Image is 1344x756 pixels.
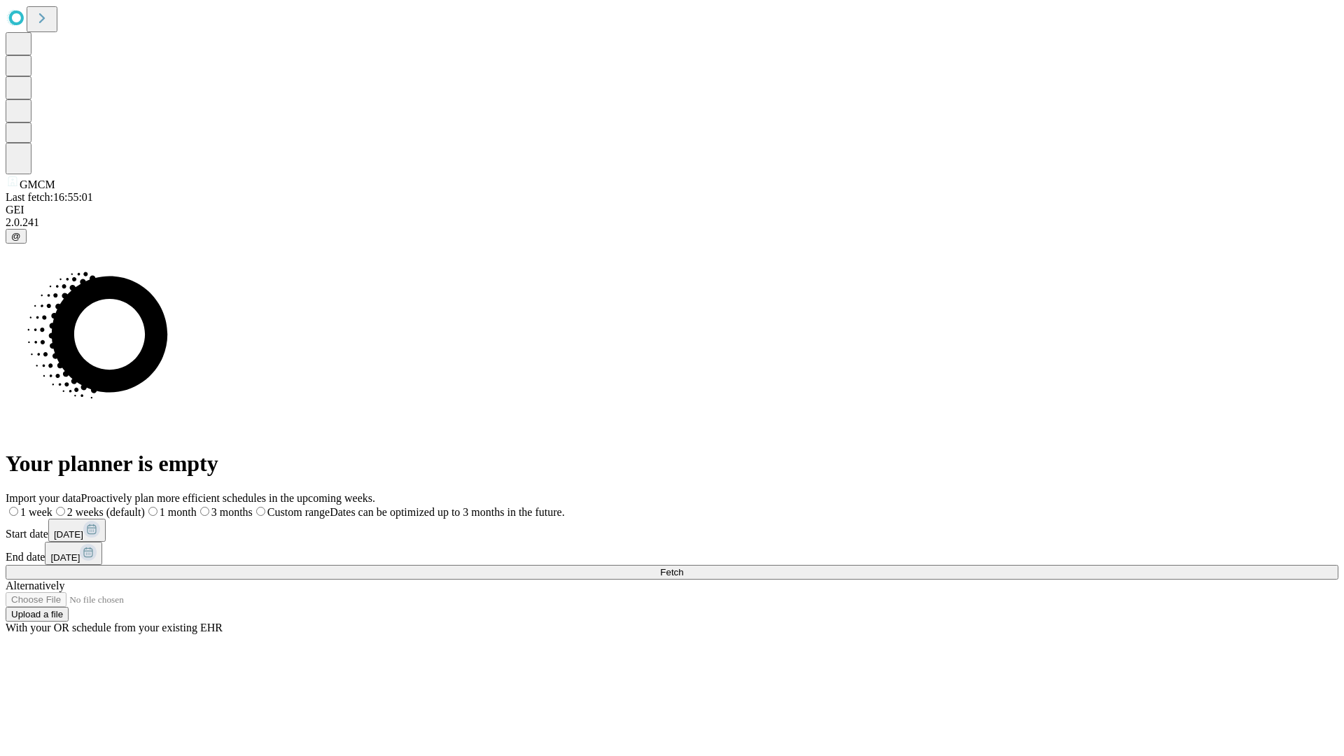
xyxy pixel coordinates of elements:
[45,542,102,565] button: [DATE]
[6,542,1338,565] div: End date
[9,507,18,516] input: 1 week
[211,506,253,518] span: 3 months
[330,506,564,518] span: Dates can be optimized up to 3 months in the future.
[267,506,330,518] span: Custom range
[48,519,106,542] button: [DATE]
[6,565,1338,580] button: Fetch
[6,622,223,633] span: With your OR schedule from your existing EHR
[200,507,209,516] input: 3 months
[6,191,93,203] span: Last fetch: 16:55:01
[81,492,375,504] span: Proactively plan more efficient schedules in the upcoming weeks.
[67,506,145,518] span: 2 weeks (default)
[660,567,683,577] span: Fetch
[6,607,69,622] button: Upload a file
[6,216,1338,229] div: 2.0.241
[160,506,197,518] span: 1 month
[6,580,64,591] span: Alternatively
[6,519,1338,542] div: Start date
[50,552,80,563] span: [DATE]
[20,178,55,190] span: GMCM
[6,451,1338,477] h1: Your planner is empty
[20,506,52,518] span: 1 week
[6,229,27,244] button: @
[6,492,81,504] span: Import your data
[6,204,1338,216] div: GEI
[11,231,21,241] span: @
[54,529,83,540] span: [DATE]
[56,507,65,516] input: 2 weeks (default)
[256,507,265,516] input: Custom rangeDates can be optimized up to 3 months in the future.
[148,507,157,516] input: 1 month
